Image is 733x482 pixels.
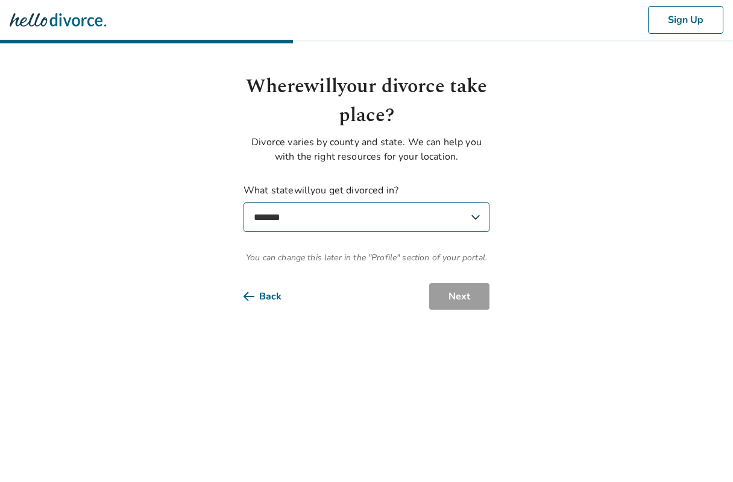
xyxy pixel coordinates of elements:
[10,8,106,32] img: Hello Divorce Logo
[429,283,489,310] button: Next
[244,135,489,164] p: Divorce varies by county and state. We can help you with the right resources for your location.
[244,202,489,232] select: What statewillyou get divorced in?
[648,6,723,34] button: Sign Up
[244,283,301,310] button: Back
[673,424,733,482] iframe: Chat Widget
[244,251,489,264] span: You can change this later in the "Profile" section of your portal.
[244,183,489,232] label: What state will you get divorced in?
[244,72,489,130] h1: Where will your divorce take place?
